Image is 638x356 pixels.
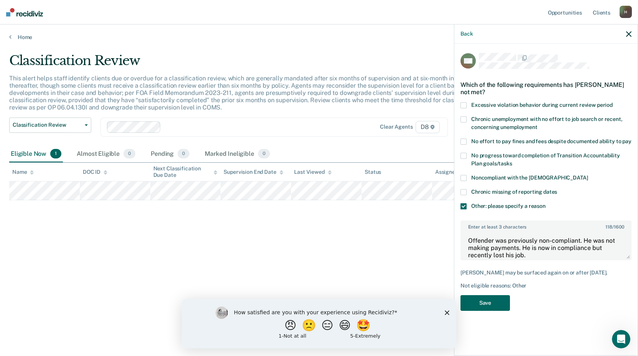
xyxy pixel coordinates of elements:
[435,169,471,175] div: Assigned to
[605,224,624,230] span: / 1600
[123,149,135,159] span: 0
[50,149,61,159] span: 1
[9,75,479,111] p: This alert helps staff identify clients due or overdue for a classification review, which are gen...
[416,121,440,133] span: D8
[153,165,218,178] div: Next Classification Due Date
[471,138,631,144] span: No effort to pay fines and fees despite documented ability to pay
[294,169,331,175] div: Last Viewed
[605,224,612,230] span: 118
[461,221,631,230] label: Enter at least 3 characters
[460,75,631,102] div: Which of the following requirements has [PERSON_NAME] not met?
[12,169,34,175] div: Name
[9,146,63,163] div: Eligible Now
[471,175,588,181] span: Noncompliant with the [DEMOGRAPHIC_DATA]
[460,283,631,289] div: Not eligible reasons: Other
[612,330,630,348] iframe: Intercom live chat
[471,203,546,209] span: Other: please specify a reason
[471,102,613,108] span: Excessive violation behavior during current review period
[380,124,413,130] div: Clear agents
[460,269,631,276] div: [PERSON_NAME] may be surfaced again on or after [DATE].
[461,231,631,260] textarea: Offender was previously non-compliant. He was not making payments. He is now in compliance but re...
[258,149,270,159] span: 0
[6,8,43,16] img: Recidiviz
[620,6,632,18] div: H
[460,295,510,311] button: Save
[83,169,107,175] div: DOC ID
[182,299,456,348] iframe: Survey by Kim from Recidiviz
[471,152,620,167] span: No progress toward completion of Transition Accountability Plan goals/tasks
[75,146,137,163] div: Almost Eligible
[224,169,283,175] div: Supervision End Date
[9,34,629,41] a: Home
[471,116,623,130] span: Chronic unemployment with no effort to job search or recent, concerning unemployment
[149,146,191,163] div: Pending
[460,31,473,37] button: Back
[203,146,271,163] div: Marked Ineligible
[9,53,488,75] div: Classification Review
[365,169,381,175] div: Status
[13,122,82,128] span: Classification Review
[471,189,557,195] span: Chronic missing of reporting dates
[178,149,189,159] span: 0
